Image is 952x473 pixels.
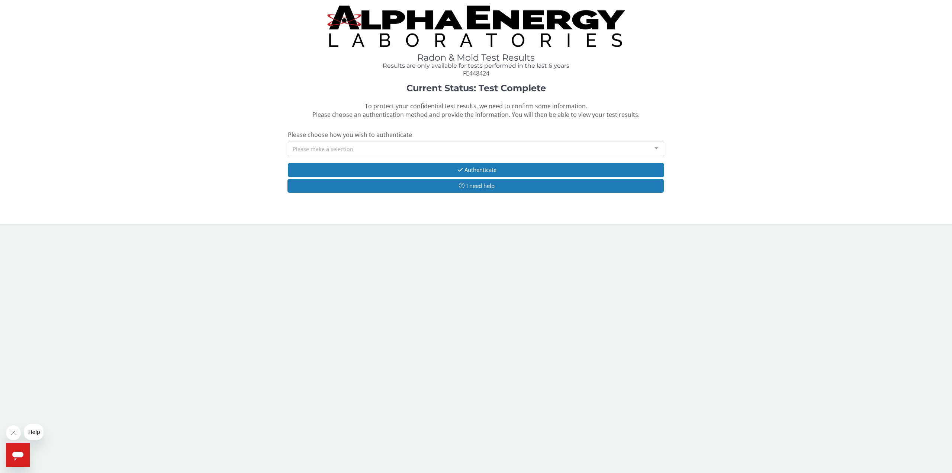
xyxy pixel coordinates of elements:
span: Please make a selection [293,144,353,153]
button: Authenticate [288,163,664,177]
iframe: Message from company [24,424,44,440]
iframe: Close message [6,425,21,440]
button: I need help [287,179,664,193]
span: FE448424 [463,69,489,77]
h1: Radon & Mold Test Results [288,53,664,63]
img: TightCrop.jpg [327,6,625,47]
iframe: Button to launch messaging window [6,443,30,467]
span: Please choose how you wish to authenticate [288,131,412,139]
strong: Current Status: Test Complete [406,83,546,93]
h4: Results are only available for tests performed in the last 6 years [288,63,664,69]
span: To protect your confidential test results, we need to confirm some information. Please choose an ... [312,102,640,119]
